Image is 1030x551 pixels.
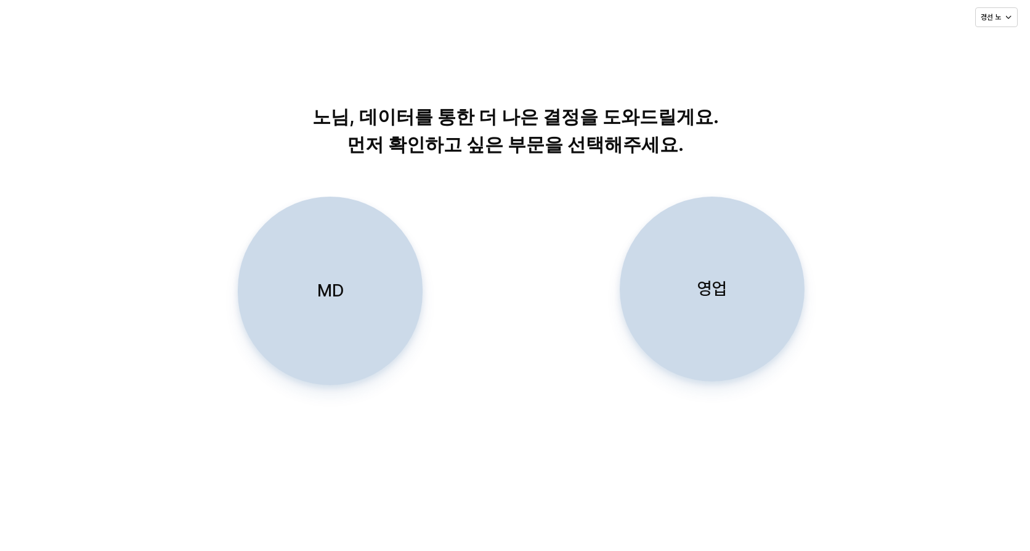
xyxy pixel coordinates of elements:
[620,197,805,382] button: 영업
[201,103,830,158] p: 노님, 데이터를 통한 더 나은 결정을 도와드릴게요. 먼저 확인하고 싶은 부문을 선택해주세요.
[317,279,344,302] p: MD
[238,197,423,385] button: MD
[981,12,1001,22] p: 경선 노
[975,7,1018,27] button: 경선 노
[697,277,727,300] p: 영업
